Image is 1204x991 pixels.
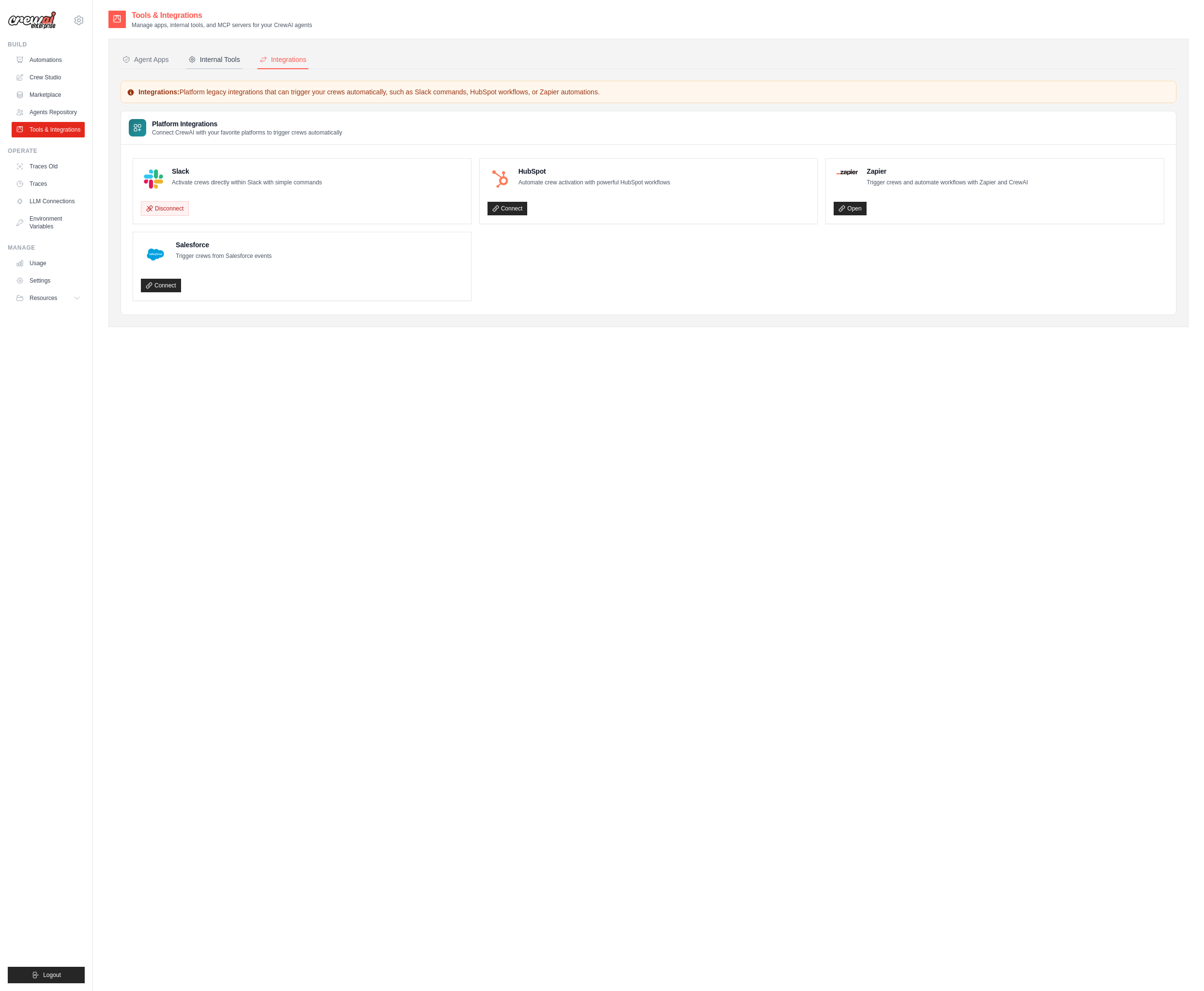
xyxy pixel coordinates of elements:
[132,21,312,29] p: Manage apps, internal tools, and MCP servers for your CrewAI agents
[188,55,240,64] div: Internal Tools
[141,279,181,292] a: Connect
[141,201,189,216] button: Disconnect
[867,166,1028,176] h4: Zapier
[127,87,1170,97] p: Platform legacy integrations that can trigger your crews automatically, such as Slack commands, H...
[518,178,670,188] p: Automate crew activation with powerful HubSpot workflows
[12,273,85,288] a: Settings
[12,70,85,85] a: Crew Studio
[12,255,85,271] a: Usage
[8,11,56,30] img: Logo
[12,105,85,120] a: Agents Repository
[12,159,85,174] a: Traces Old
[186,51,242,69] button: Internal Tools
[12,194,85,209] a: LLM Connections
[12,52,85,68] a: Automations
[837,169,858,175] img: Zapier Logo
[176,252,272,261] p: Trigger crews from Salesforce events
[490,169,510,189] img: HubSpot Logo
[518,166,670,176] h4: HubSpot
[172,166,322,176] h4: Slack
[176,240,272,250] h4: Salesforce
[8,244,85,252] div: Manage
[172,178,322,188] p: Activate crews directly within Slack with simple commands
[121,51,171,69] button: Agent Apps
[12,211,85,234] a: Environment Variables
[12,176,85,192] a: Traces
[259,55,306,64] div: Integrations
[43,971,61,979] span: Logout
[12,290,85,306] button: Resources
[488,202,528,215] a: Connect
[152,119,342,129] h3: Platform Integrations
[834,202,866,215] a: Open
[8,967,85,983] button: Logout
[144,169,163,189] img: Slack Logo
[12,122,85,137] a: Tools & Integrations
[30,294,57,302] span: Resources
[132,10,312,21] h2: Tools & Integrations
[8,41,85,48] div: Build
[12,87,85,103] a: Marketplace
[8,147,85,155] div: Operate
[258,51,308,69] button: Integrations
[152,129,342,136] p: Connect CrewAI with your favorite platforms to trigger crews automatically
[122,55,169,64] div: Agent Apps
[144,243,167,266] img: Salesforce Logo
[867,178,1028,188] p: Trigger crews and automate workflows with Zapier and CrewAI
[138,88,180,96] strong: Integrations:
